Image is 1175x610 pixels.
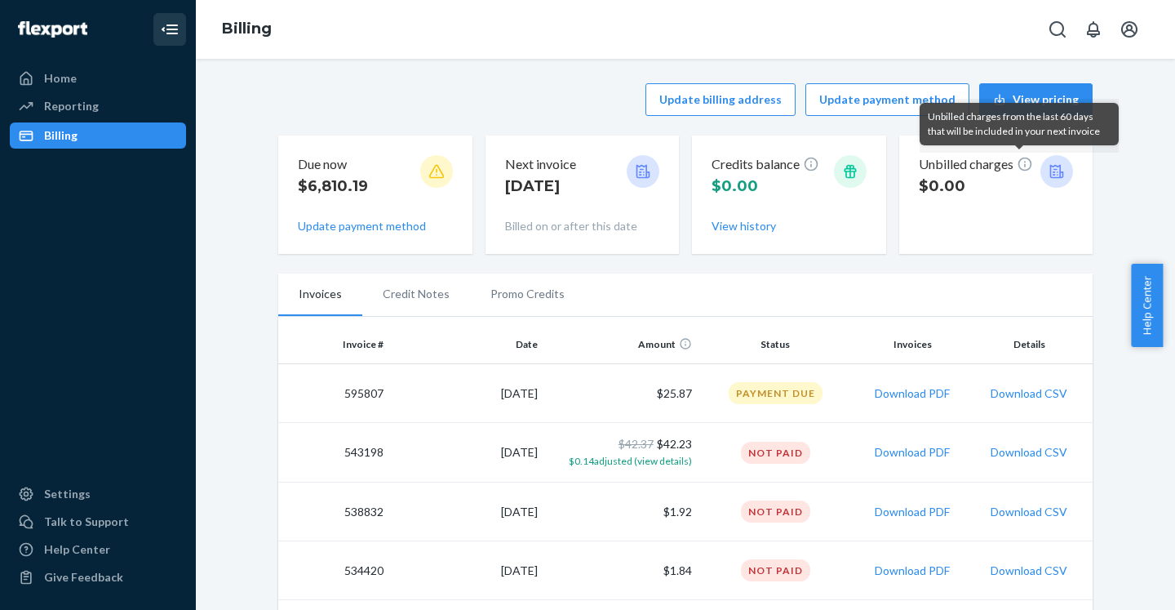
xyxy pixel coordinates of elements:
[544,541,698,600] td: $1.84
[1041,13,1074,46] button: Open Search Box
[278,423,390,483] td: 543198
[44,569,123,586] div: Give Feedback
[569,452,692,469] button: $0.14adjusted (view details)
[505,155,576,174] p: Next invoice
[44,70,77,87] div: Home
[544,423,698,483] td: $42.23
[10,509,186,535] a: Talk to Support
[10,564,186,590] button: Give Feedback
[1131,264,1163,347] button: Help Center
[209,6,285,53] ol: breadcrumbs
[44,514,129,530] div: Talk to Support
[875,444,950,461] button: Download PDF
[362,274,470,314] li: Credit Notes
[875,504,950,520] button: Download PDF
[390,325,544,364] th: Date
[991,504,1067,520] button: Download CSV
[698,325,853,364] th: Status
[619,437,654,451] span: $42.37
[875,385,950,402] button: Download PDF
[741,442,810,464] div: Not Paid
[991,563,1067,579] button: Download CSV
[1077,13,1110,46] button: Open notifications
[278,541,390,600] td: 534420
[875,563,950,579] button: Download PDF
[991,385,1067,402] button: Download CSV
[390,541,544,600] td: [DATE]
[544,325,698,364] th: Amount
[278,325,390,364] th: Invoice #
[298,218,426,234] button: Update payment method
[298,155,368,174] p: Due now
[10,537,186,563] a: Help Center
[10,122,186,149] a: Billing
[544,364,698,423] td: $25.87
[278,364,390,423] td: 595807
[919,176,1033,197] p: $0.00
[1113,13,1146,46] button: Open account menu
[390,364,544,423] td: [DATE]
[505,218,660,234] p: Billed on or after this date
[569,455,692,467] span: $0.14 adjusted (view details)
[222,20,272,38] a: Billing
[544,483,698,541] td: $1.92
[712,155,819,174] p: Credits balance
[18,21,87,38] img: Flexport logo
[298,176,368,197] p: $6,810.19
[390,423,544,483] td: [DATE]
[505,176,576,197] p: [DATE]
[928,109,1111,139] div: Unbilled charges from the last 60 days that will be included in your next invoice
[10,93,186,119] a: Reporting
[741,501,810,523] div: Not Paid
[919,155,1033,174] p: Unbilled charges
[712,218,776,234] button: View history
[278,274,362,316] li: Invoices
[853,325,973,364] th: Invoices
[44,127,78,144] div: Billing
[44,486,91,502] div: Settings
[741,559,810,581] div: Not Paid
[729,382,822,404] div: Payment Due
[10,65,186,91] a: Home
[44,541,110,558] div: Help Center
[991,444,1067,461] button: Download CSV
[470,274,585,314] li: Promo Credits
[390,483,544,541] td: [DATE]
[10,481,186,507] a: Settings
[645,83,796,116] button: Update billing address
[979,83,1093,116] button: View pricing
[973,325,1093,364] th: Details
[805,83,969,116] button: Update payment method
[153,13,186,46] button: Close Navigation
[278,483,390,541] td: 538832
[712,177,758,195] span: $0.00
[44,98,99,114] div: Reporting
